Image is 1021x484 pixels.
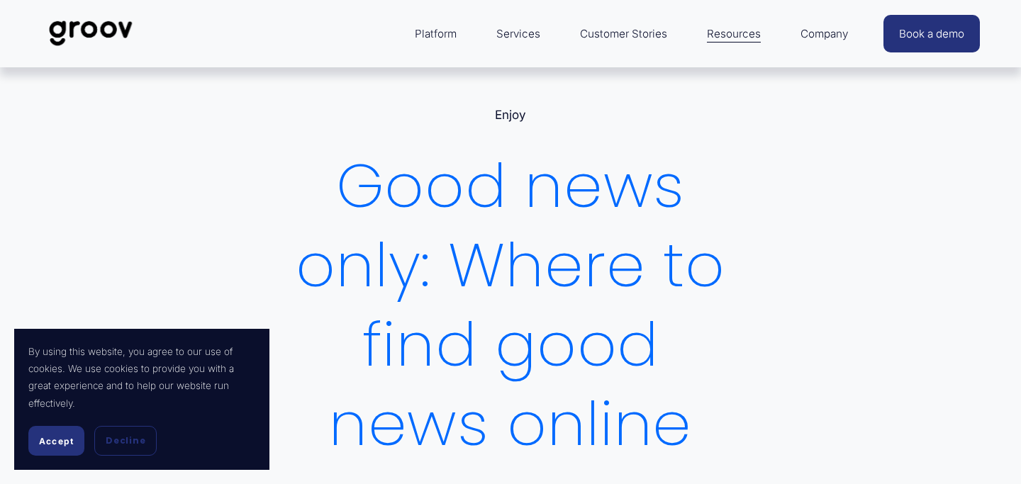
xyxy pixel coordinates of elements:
a: Book a demo [883,15,980,52]
p: By using this website, you agree to our use of cookies. We use cookies to provide you with a grea... [28,343,255,412]
a: Services [489,17,547,50]
span: Company [800,24,848,43]
a: Enjoy [495,108,526,122]
span: Accept [39,436,74,446]
span: Platform [415,24,457,43]
section: Cookie banner [14,329,269,471]
a: Customer Stories [573,17,674,50]
a: folder dropdown [408,17,464,50]
span: Decline [106,434,145,447]
span: Resources [707,24,761,43]
a: folder dropdown [793,17,855,50]
button: Accept [28,426,84,456]
button: Decline [94,426,157,456]
img: Groov | Workplace Science Platform | Unlock Performance | Drive Results [41,10,141,57]
h1: Good news only: Where to find good news online [276,147,745,464]
a: folder dropdown [700,17,768,50]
